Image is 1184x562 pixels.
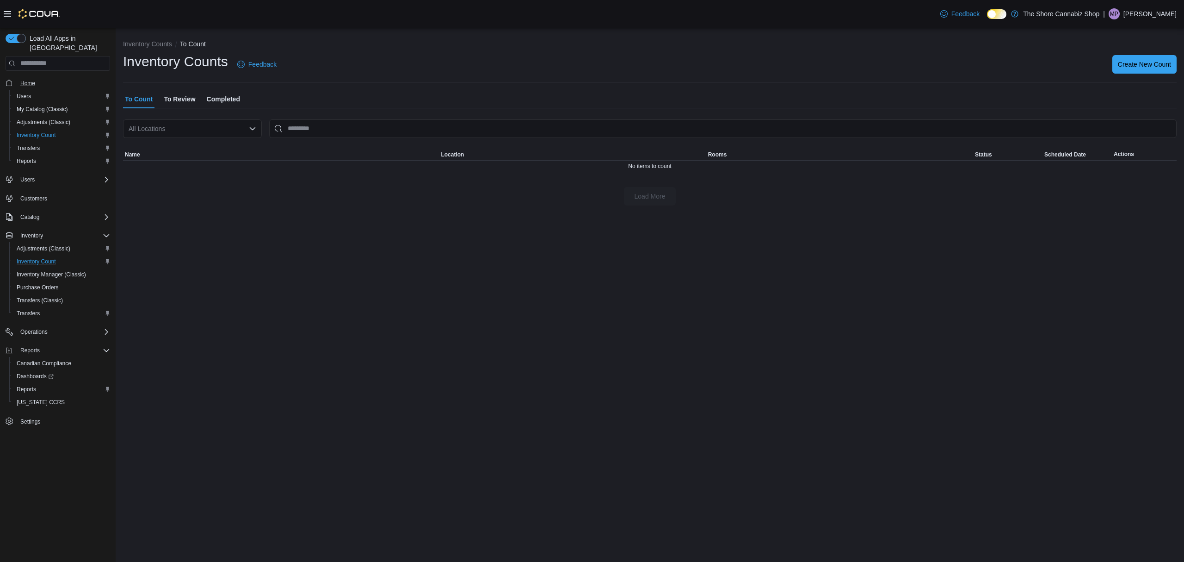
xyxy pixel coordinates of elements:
span: Adjustments (Classic) [17,119,70,126]
button: Settings [2,414,114,428]
p: | [1103,8,1105,19]
span: Adjustments (Classic) [13,117,110,128]
input: Dark Mode [987,9,1006,19]
a: Home [17,78,39,89]
button: Adjustments (Classic) [9,242,114,255]
span: Transfers (Classic) [17,297,63,304]
span: Inventory [20,232,43,239]
span: Transfers (Classic) [13,295,110,306]
span: Name [125,151,140,158]
span: Inventory Count [13,256,110,267]
span: Feedback [951,9,980,19]
a: Feedback [937,5,983,23]
span: Home [17,77,110,89]
span: Load More [635,192,666,201]
a: My Catalog (Classic) [13,104,72,115]
button: Catalog [17,212,43,223]
button: Inventory Counts [123,40,172,48]
span: Home [20,80,35,87]
span: Users [13,91,110,102]
span: Inventory [17,230,110,241]
button: Inventory [17,230,47,241]
span: Operations [20,328,48,336]
span: Users [17,93,31,100]
span: No items to count [628,162,671,170]
span: Customers [17,193,110,204]
span: My Catalog (Classic) [13,104,110,115]
span: Feedback [248,60,277,69]
button: My Catalog (Classic) [9,103,114,116]
span: [US_STATE] CCRS [17,399,65,406]
a: Users [13,91,35,102]
button: Name [123,149,439,160]
span: Reports [13,384,110,395]
span: Reports [13,156,110,167]
button: [US_STATE] CCRS [9,396,114,409]
button: Transfers [9,142,114,155]
a: Purchase Orders [13,282,62,293]
a: [US_STATE] CCRS [13,397,68,408]
span: Create New Count [1118,60,1171,69]
span: Dashboards [13,371,110,382]
a: Inventory Manager (Classic) [13,269,90,280]
span: Completed [207,90,240,108]
button: Load More [624,187,676,206]
span: Catalog [17,212,110,223]
span: Scheduled Date [1044,151,1086,158]
a: Transfers (Classic) [13,295,67,306]
span: Reports [17,157,36,165]
span: Canadian Compliance [13,358,110,369]
button: Transfers (Classic) [9,294,114,307]
button: Location [439,149,706,160]
button: Create New Count [1112,55,1177,74]
span: Transfers [13,143,110,154]
span: Inventory Count [17,131,56,139]
nav: Complex example [6,73,110,452]
a: Adjustments (Classic) [13,243,74,254]
p: The Shore Cannabiz Shop [1023,8,1099,19]
a: Dashboards [13,371,57,382]
span: Actions [1114,150,1134,158]
button: Inventory Manager (Classic) [9,268,114,281]
span: Transfers [17,144,40,152]
button: Adjustments (Classic) [9,116,114,129]
span: Reports [17,386,36,393]
span: Adjustments (Classic) [17,245,70,252]
span: Users [17,174,110,185]
a: Reports [13,384,40,395]
span: Load All Apps in [GEOGRAPHIC_DATA] [26,34,110,52]
span: Status [975,151,992,158]
span: MP [1110,8,1118,19]
a: Customers [17,193,51,204]
a: Settings [17,416,44,427]
a: Inventory Count [13,256,60,267]
button: Users [17,174,38,185]
a: Transfers [13,143,43,154]
button: Customers [2,192,114,205]
span: Inventory Manager (Classic) [17,271,86,278]
button: Open list of options [249,125,256,132]
button: Scheduled Date [1042,149,1112,160]
a: Reports [13,156,40,167]
button: Reports [9,383,114,396]
a: Feedback [234,55,280,74]
span: Settings [20,418,40,425]
span: Inventory Count [17,258,56,265]
span: Transfers [13,308,110,319]
span: My Catalog (Classic) [17,106,68,113]
span: Purchase Orders [13,282,110,293]
span: Operations [17,326,110,337]
span: Washington CCRS [13,397,110,408]
a: Adjustments (Classic) [13,117,74,128]
div: Matthew Pryor [1109,8,1120,19]
span: Settings [17,415,110,427]
span: Adjustments (Classic) [13,243,110,254]
span: Users [20,176,35,183]
img: Cova [18,9,60,19]
a: Dashboards [9,370,114,383]
a: Transfers [13,308,43,319]
span: Catalog [20,213,39,221]
span: Reports [17,345,110,356]
button: Reports [2,344,114,357]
